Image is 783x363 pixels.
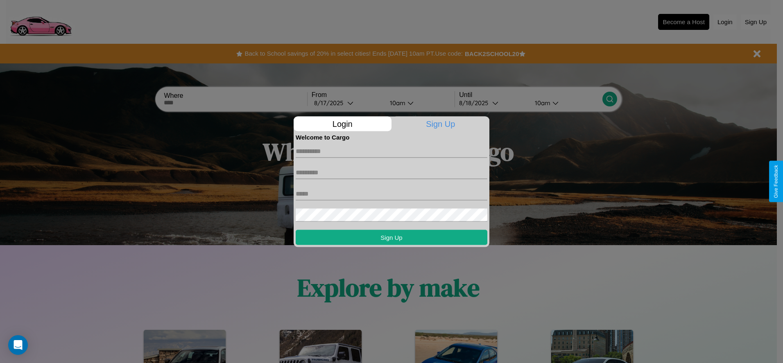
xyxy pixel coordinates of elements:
[773,165,779,198] div: Give Feedback
[296,133,487,140] h4: Welcome to Cargo
[8,335,28,355] div: Open Intercom Messenger
[296,230,487,245] button: Sign Up
[294,116,391,131] p: Login
[392,116,490,131] p: Sign Up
